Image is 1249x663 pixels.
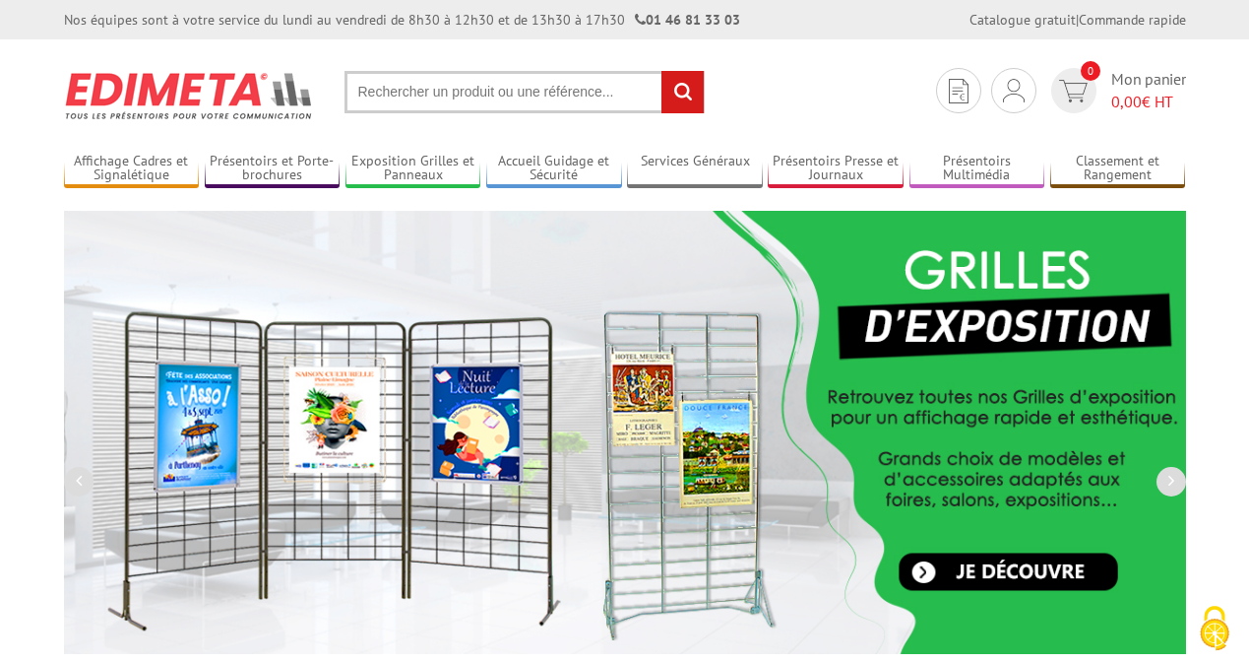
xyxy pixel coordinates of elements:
[1111,91,1186,113] span: € HT
[344,71,705,113] input: Rechercher un produit ou une référence...
[1081,61,1100,81] span: 0
[64,10,740,30] div: Nos équipes sont à votre service du lundi au vendredi de 8h30 à 12h30 et de 13h30 à 17h30
[768,153,904,185] a: Présentoirs Presse et Journaux
[64,153,200,185] a: Affichage Cadres et Signalétique
[661,71,704,113] input: rechercher
[949,79,968,103] img: devis rapide
[1046,68,1186,113] a: devis rapide 0 Mon panier 0,00€ HT
[1003,79,1025,102] img: devis rapide
[205,153,341,185] a: Présentoirs et Porte-brochures
[909,153,1045,185] a: Présentoirs Multimédia
[64,59,315,132] img: Présentoir, panneau, stand - Edimeta - PLV, affichage, mobilier bureau, entreprise
[486,153,622,185] a: Accueil Guidage et Sécurité
[1059,80,1088,102] img: devis rapide
[1111,92,1142,111] span: 0,00
[345,153,481,185] a: Exposition Grilles et Panneaux
[969,10,1186,30] div: |
[1180,596,1249,663] button: Cookies (fenêtre modale)
[1190,604,1239,653] img: Cookies (fenêtre modale)
[627,153,763,185] a: Services Généraux
[1111,68,1186,113] span: Mon panier
[1079,11,1186,29] a: Commande rapide
[969,11,1076,29] a: Catalogue gratuit
[1050,153,1186,185] a: Classement et Rangement
[635,11,740,29] strong: 01 46 81 33 03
